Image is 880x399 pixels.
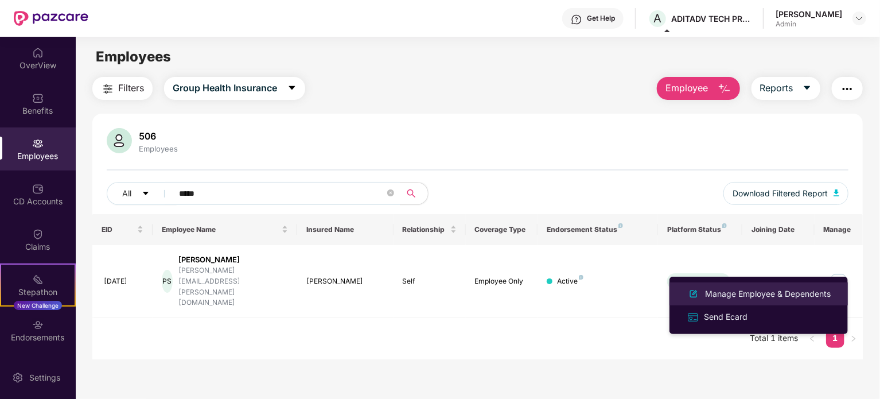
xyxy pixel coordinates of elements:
[164,77,305,100] button: Group Health Insurancecaret-down
[387,189,394,196] span: close-circle
[844,330,863,348] li: Next Page
[776,20,842,29] div: Admin
[162,270,173,293] div: PS
[107,128,132,153] img: svg+xml;base64,PHN2ZyB4bWxucz0iaHR0cDovL3d3dy53My5vcmcvMjAwMC9zdmciIHhtbG5zOnhsaW5rPSJodHRwOi8vd3...
[32,92,44,104] img: svg+xml;base64,PHN2ZyBpZD0iQmVuZWZpdHMiIHhtbG5zPSJodHRwOi8vd3d3LnczLm9yZy8yMDAwL3N2ZyIgd2lkdGg9Ij...
[557,276,583,287] div: Active
[718,82,731,96] img: svg+xml;base64,PHN2ZyB4bWxucz0iaHR0cDovL3d3dy53My5vcmcvMjAwMC9zdmciIHhtbG5zOnhsaW5rPSJodHRwOi8vd3...
[32,228,44,240] img: svg+xml;base64,PHN2ZyBpZD0iQ2xhaW0iIHhtbG5zPSJodHRwOi8vd3d3LnczLm9yZy8yMDAwL3N2ZyIgd2lkdGg9IjIwIi...
[92,214,153,245] th: EID
[466,214,538,245] th: Coverage Type
[173,81,277,95] span: Group Health Insurance
[400,189,422,198] span: search
[687,311,699,324] img: svg+xml;base64,PHN2ZyB4bWxucz0iaHR0cDovL3d3dy53My5vcmcvMjAwMC9zdmciIHdpZHRoPSIxNiIgaGVpZ2h0PSIxNi...
[32,319,44,331] img: svg+xml;base64,PHN2ZyBpZD0iRW5kb3JzZW1lbnRzIiB4bWxucz0iaHR0cDovL3d3dy53My5vcmcvMjAwMC9zdmciIHdpZH...
[571,14,582,25] img: svg+xml;base64,PHN2ZyBpZD0iSGVscC0zMngzMiIgeG1sbnM9Imh0dHA6Ly93d3cudzMub3JnLzIwMDAvc3ZnIiB3aWR0aD...
[403,276,457,287] div: Self
[665,81,708,95] span: Employee
[750,330,799,348] li: Total 1 items
[579,275,583,280] img: svg+xml;base64,PHN2ZyB4bWxucz0iaHR0cDovL3d3dy53My5vcmcvMjAwMC9zdmciIHdpZHRoPSI4IiBoZWlnaHQ9IjgiIH...
[162,225,279,234] span: Employee Name
[776,9,842,20] div: [PERSON_NAME]
[102,225,135,234] span: EID
[702,311,750,323] div: Send Ecard
[654,11,662,25] span: A
[826,330,844,347] a: 1
[803,330,821,348] li: Previous Page
[1,286,75,298] div: Stepathon
[92,77,153,100] button: Filters
[733,187,828,200] span: Download Filtered Report
[840,82,854,96] img: svg+xml;base64,PHN2ZyB4bWxucz0iaHR0cDovL3d3dy53My5vcmcvMjAwMC9zdmciIHdpZHRoPSIyNCIgaGVpZ2h0PSIyNC...
[297,214,394,245] th: Insured Name
[809,335,816,342] span: left
[667,225,733,234] div: Platform Status
[844,330,863,348] button: right
[742,214,815,245] th: Joining Date
[826,330,844,348] li: 1
[137,130,180,142] div: 506
[104,276,143,287] div: [DATE]
[618,223,623,228] img: svg+xml;base64,PHN2ZyB4bWxucz0iaHR0cDovL3d3dy53My5vcmcvMjAwMC9zdmciIHdpZHRoPSI4IiBoZWlnaHQ9IjgiIH...
[32,274,44,285] img: svg+xml;base64,PHN2ZyB4bWxucz0iaHR0cDovL3d3dy53My5vcmcvMjAwMC9zdmciIHdpZHRoPSIyMSIgaGVpZ2h0PSIyMC...
[122,187,131,200] span: All
[751,77,820,100] button: Reportscaret-down
[403,225,448,234] span: Relationship
[815,214,863,245] th: Manage
[723,182,848,205] button: Download Filtered Report
[587,14,615,23] div: Get Help
[657,77,740,100] button: Employee
[703,288,833,300] div: Manage Employee & Dependents
[178,254,288,265] div: [PERSON_NAME]
[142,189,150,199] span: caret-down
[834,189,839,196] img: svg+xml;base64,PHN2ZyB4bWxucz0iaHR0cDovL3d3dy53My5vcmcvMjAwMC9zdmciIHhtbG5zOnhsaW5rPSJodHRwOi8vd3...
[803,83,812,94] span: caret-down
[107,182,177,205] button: Allcaret-down
[287,83,297,94] span: caret-down
[850,335,857,342] span: right
[387,188,394,199] span: close-circle
[475,276,529,287] div: Employee Only
[101,82,115,96] img: svg+xml;base64,PHN2ZyB4bWxucz0iaHR0cDovL3d3dy53My5vcmcvMjAwMC9zdmciIHdpZHRoPSIyNCIgaGVpZ2h0PSIyNC...
[306,276,384,287] div: [PERSON_NAME]
[137,144,180,153] div: Employees
[96,48,171,65] span: Employees
[153,214,297,245] th: Employee Name
[671,13,751,24] div: ADITADV TECH PRIVATE LIMITED
[803,330,821,348] button: left
[12,372,24,383] img: svg+xml;base64,PHN2ZyBpZD0iU2V0dGluZy0yMHgyMCIgeG1sbnM9Imh0dHA6Ly93d3cudzMub3JnLzIwMDAvc3ZnIiB3aW...
[687,287,700,301] img: svg+xml;base64,PHN2ZyB4bWxucz0iaHR0cDovL3d3dy53My5vcmcvMjAwMC9zdmciIHhtbG5zOnhsaW5rPSJodHRwOi8vd3...
[14,301,62,310] div: New Challenge
[547,225,649,234] div: Endorsement Status
[722,223,727,228] img: svg+xml;base64,PHN2ZyB4bWxucz0iaHR0cDovL3d3dy53My5vcmcvMjAwMC9zdmciIHdpZHRoPSI4IiBoZWlnaHQ9IjgiIH...
[32,138,44,149] img: svg+xml;base64,PHN2ZyBpZD0iRW1wbG95ZWVzIiB4bWxucz0iaHR0cDovL3d3dy53My5vcmcvMjAwMC9zdmciIHdpZHRoPS...
[14,11,88,26] img: New Pazcare Logo
[118,81,144,95] span: Filters
[394,214,466,245] th: Relationship
[32,47,44,59] img: svg+xml;base64,PHN2ZyBpZD0iSG9tZSIgeG1sbnM9Imh0dHA6Ly93d3cudzMub3JnLzIwMDAvc3ZnIiB3aWR0aD0iMjAiIG...
[830,272,848,290] img: manageButton
[400,182,429,205] button: search
[26,372,64,383] div: Settings
[178,265,288,308] div: [PERSON_NAME][EMAIL_ADDRESS][PERSON_NAME][DOMAIN_NAME]
[32,183,44,195] img: svg+xml;base64,PHN2ZyBpZD0iQ0RfQWNjb3VudHMiIGRhdGEtbmFtZT0iQ0QgQWNjb3VudHMiIHhtbG5zPSJodHRwOi8vd3...
[855,14,864,23] img: svg+xml;base64,PHN2ZyBpZD0iRHJvcGRvd24tMzJ4MzIiIHhtbG5zPSJodHRwOi8vd3d3LnczLm9yZy8yMDAwL3N2ZyIgd2...
[760,81,793,95] span: Reports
